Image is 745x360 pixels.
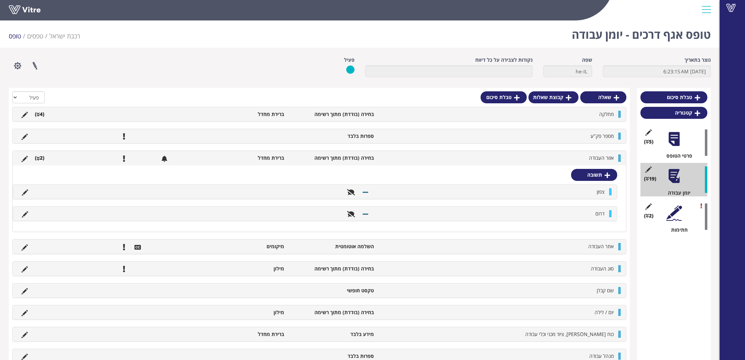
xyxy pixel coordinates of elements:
span: (5 ) [644,138,653,145]
a: טבלת סיכום [640,91,707,103]
a: טפסים [27,32,43,40]
a: טבלת סיכום [481,91,527,103]
li: ברירת מחדל [198,331,288,338]
span: אזור העבודה [589,154,614,161]
span: דרום [595,210,605,217]
h1: טופס אגף דרכים - יומן עבודה [572,18,711,48]
label: נוצר בתאריך [684,56,711,63]
label: נקודות לצבירה על כל דיווח [475,56,533,63]
div: יומן עבודה [646,189,707,196]
li: בחירה (בודדת) מתוך רשימה [288,309,377,316]
a: תשובה [571,169,617,181]
li: ברירת מחדל [198,111,288,118]
li: מיקומים [198,243,288,250]
span: 335 [49,32,80,40]
li: מילון [198,265,288,272]
span: יום / לילה [595,309,614,316]
span: צפון [597,188,605,195]
a: קטגוריה [640,107,707,119]
span: (2 ) [644,212,653,219]
li: בחירה (בודדת) מתוך רשימה [288,265,377,272]
span: מחלקה [599,111,614,117]
li: מילון [198,309,288,316]
li: ברירת מחדל [198,154,288,161]
li: ספרות בלבד [288,353,377,360]
li: בחירה (בודדת) מתוך רשימה [288,154,377,161]
img: yes [346,65,355,74]
div: פרטי הטופס [646,152,707,159]
li: מידע בלבד [288,331,377,338]
label: שפה [582,56,592,63]
span: כוח [PERSON_NAME], ציוד מכני וכלי עבודה [525,331,614,337]
a: קבוצת שאלות [528,91,578,103]
span: מנהל עבודה [589,353,614,359]
span: מספר פק"ע [590,133,614,139]
li: (2 ) [31,154,48,161]
div: חתימות [646,226,707,233]
li: בחירה (בודדת) מתוך רשימה [288,111,377,118]
li: טקסט חופשי [288,287,377,294]
span: (19 ) [644,175,656,182]
span: אתר העבודה [588,243,614,250]
span: סוג העבודה [591,265,614,272]
li: טופס [9,32,27,41]
li: ספרות בלבד [288,133,377,140]
label: פעיל [344,56,355,63]
li: השלמה אוטומטית [288,243,377,250]
li: (4 ) [31,111,48,118]
a: שאלה [580,91,626,103]
span: שם קבלן [597,287,614,294]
